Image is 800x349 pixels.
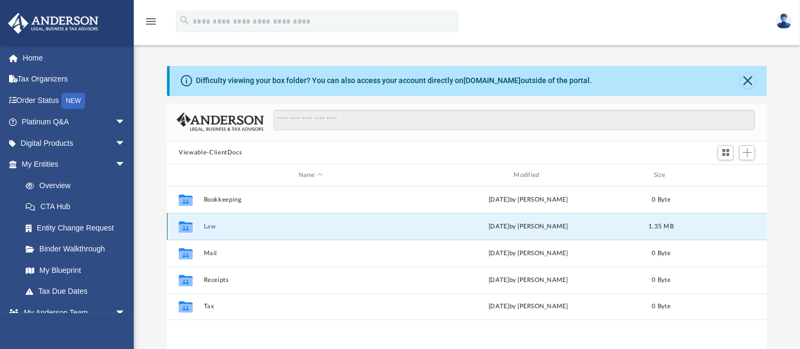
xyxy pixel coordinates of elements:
[422,302,635,312] div: [DATE] by [PERSON_NAME]
[652,277,671,283] span: 0 Byte
[463,76,521,85] a: [DOMAIN_NAME]
[649,224,674,229] span: 1.35 MB
[179,14,191,26] i: search
[204,250,417,257] button: Mail
[144,20,157,28] a: menu
[718,145,734,160] button: Switch to Grid View
[7,132,142,154] a: Digital Productsarrow_drop_down
[204,196,417,203] button: Bookkeeping
[688,170,763,180] div: id
[15,239,142,260] a: Binder Walkthrough
[144,15,157,28] i: menu
[115,132,136,154] span: arrow_drop_down
[15,217,142,239] a: Entity Change Request
[204,277,417,284] button: Receipts
[196,75,592,86] div: Difficulty viewing your box folder? You can also access your account directly on outside of the p...
[15,196,142,218] a: CTA Hub
[7,69,142,90] a: Tax Organizers
[204,223,417,230] button: Law
[7,302,136,323] a: My Anderson Teamarrow_drop_down
[422,195,635,205] div: [DATE] by [PERSON_NAME]
[62,93,85,109] div: NEW
[204,303,417,310] button: Tax
[115,154,136,176] span: arrow_drop_down
[15,259,136,281] a: My Blueprint
[15,281,142,302] a: Tax Due Dates
[741,73,756,88] button: Close
[7,112,142,133] a: Platinum Q&Aarrow_drop_down
[15,175,142,196] a: Overview
[115,112,136,133] span: arrow_drop_down
[422,222,635,232] div: [DATE] by [PERSON_NAME]
[652,197,671,203] span: 0 Byte
[652,250,671,256] span: 0 Byte
[7,90,142,112] a: Order StatusNEW
[5,13,102,34] img: Anderson Advisors Platinum Portal
[739,145,755,160] button: Add
[273,110,755,130] input: Search files and folders
[7,47,142,69] a: Home
[422,276,635,285] div: [DATE] by [PERSON_NAME]
[776,13,792,29] img: User Pic
[115,302,136,324] span: arrow_drop_down
[179,148,242,158] button: Viewable-ClientDocs
[640,170,683,180] div: Size
[422,170,635,180] div: Modified
[422,249,635,258] div: [DATE] by [PERSON_NAME]
[172,170,199,180] div: id
[7,154,142,175] a: My Entitiesarrow_drop_down
[203,170,417,180] div: Name
[652,304,671,310] span: 0 Byte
